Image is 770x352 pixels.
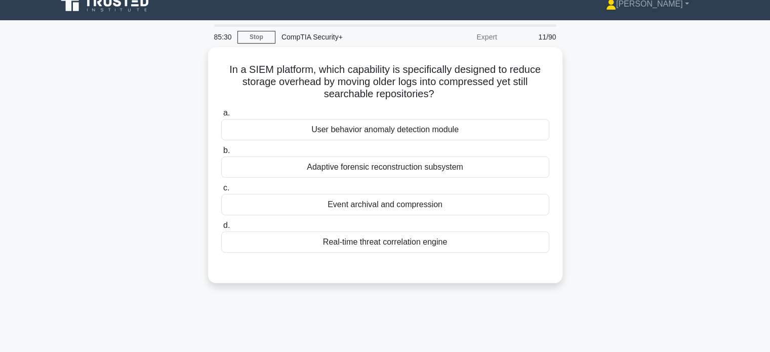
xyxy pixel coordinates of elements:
[221,194,549,215] div: Event archival and compression
[503,27,562,47] div: 11/90
[208,27,237,47] div: 85:30
[220,63,550,101] h5: In a SIEM platform, which capability is specifically designed to reduce storage overhead by movin...
[237,31,275,44] a: Stop
[223,146,230,154] span: b.
[415,27,503,47] div: Expert
[221,157,549,178] div: Adaptive forensic reconstruction subsystem
[223,108,230,117] span: a.
[275,27,415,47] div: CompTIA Security+
[221,119,549,140] div: User behavior anomaly detection module
[221,231,549,253] div: Real-time threat correlation engine
[223,221,230,229] span: d.
[223,183,229,192] span: c.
